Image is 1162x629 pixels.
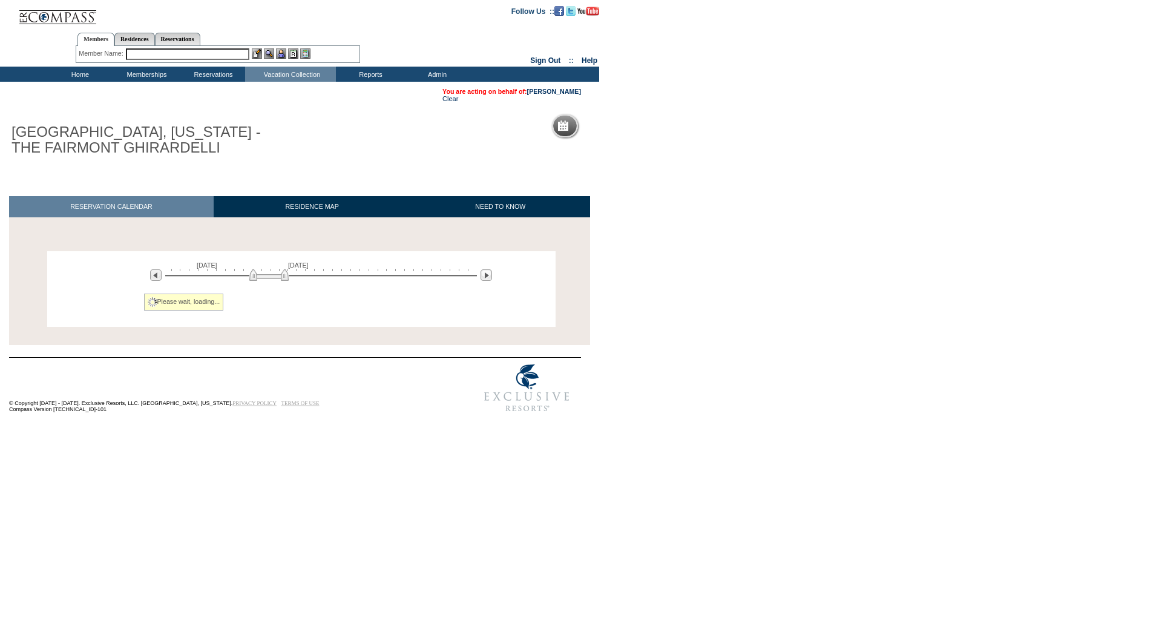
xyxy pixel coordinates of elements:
a: TERMS OF USE [281,400,320,406]
div: Member Name: [79,48,125,59]
a: [PERSON_NAME] [527,88,581,95]
td: Vacation Collection [245,67,336,82]
a: RESIDENCE MAP [214,196,411,217]
img: Previous [150,269,162,281]
img: Reservations [288,48,298,59]
h1: [GEOGRAPHIC_DATA], [US_STATE] - THE FAIRMONT GHIRARDELLI [9,122,280,159]
a: NEED TO KNOW [410,196,590,217]
a: Reservations [155,33,200,45]
td: Memberships [112,67,179,82]
span: [DATE] [288,262,309,269]
img: b_calculator.gif [300,48,310,59]
td: Admin [402,67,469,82]
td: Reservations [179,67,245,82]
img: Follow us on Twitter [566,6,576,16]
a: Clear [442,95,458,102]
a: Sign Out [530,56,560,65]
a: RESERVATION CALENDAR [9,196,214,217]
a: Become our fan on Facebook [554,7,564,14]
td: Home [45,67,112,82]
img: Impersonate [276,48,286,59]
img: Subscribe to our YouTube Channel [577,7,599,16]
span: You are acting on behalf of: [442,88,581,95]
a: Residences [114,33,155,45]
img: b_edit.gif [252,48,262,59]
td: © Copyright [DATE] - [DATE]. Exclusive Resorts, LLC. [GEOGRAPHIC_DATA], [US_STATE]. Compass Versi... [9,359,433,419]
a: Follow us on Twitter [566,7,576,14]
h5: Reservation Calendar [573,122,666,130]
div: Please wait, loading... [144,294,224,311]
a: PRIVACY POLICY [232,400,277,406]
img: Become our fan on Facebook [554,6,564,16]
img: View [264,48,274,59]
img: Next [481,269,492,281]
td: Reports [336,67,402,82]
span: [DATE] [197,262,217,269]
span: :: [569,56,574,65]
a: Subscribe to our YouTube Channel [577,7,599,14]
a: Members [77,33,114,46]
img: spinner2.gif [148,297,157,307]
a: Help [582,56,597,65]
td: Follow Us :: [511,6,554,16]
img: Exclusive Resorts [473,358,581,418]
